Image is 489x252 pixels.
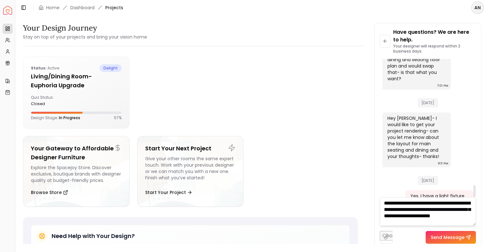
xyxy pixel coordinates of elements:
div: closed [31,101,74,106]
p: Have questions? We are here to help. [393,28,476,44]
p: Design Stage: [31,115,80,120]
p: 57 % [114,115,122,120]
h5: Need Help with Your Design? [52,232,135,241]
button: Start Your Project [145,186,192,199]
p: Your designer will respond within 2 business days. [393,44,476,54]
h5: Your Gateway to Affordable Designer Furniture [31,144,122,162]
a: Start Your Next ProjectGive your other rooms the same expert touch. Work with your previous desig... [137,136,244,207]
button: AN [471,1,484,14]
span: In Progress [59,115,80,120]
span: Projects [105,4,123,11]
div: Give your other rooms the same expert touch. Work with your previous designer or we can match you... [145,155,236,184]
h3: Your Design Journey [23,23,147,33]
div: Yes, I have a light fixture for a dining area right behind the island [410,193,467,212]
button: Browse Store [31,186,68,199]
a: Dashboard [70,4,95,11]
small: Stay on top of your projects and bring your vision home [23,34,147,40]
b: Status: [31,65,46,71]
nav: breadcrumb [39,4,123,11]
button: Send Message [426,231,476,244]
p: active [31,64,59,72]
span: delight [100,64,122,72]
div: 9:11 PM [438,160,448,167]
div: 7:01 PM [437,83,448,89]
div: Hey [PERSON_NAME]- I would like to get your project rendering- can you let me know about the layo... [387,115,444,160]
img: Spacejoy Logo [3,6,12,15]
a: Home [46,4,60,11]
span: [DATE] [418,98,438,107]
div: Quiz Status: [31,95,74,106]
h5: Living/Dining Room- Euphoria Upgrade [31,72,122,90]
span: AN [472,2,483,13]
span: [DATE] [418,176,438,185]
a: Your Gateway to Affordable Designer FurnitureExplore the Spacejoy Store. Discover exclusive, bout... [23,136,130,207]
h5: Start Your Next Project [145,144,236,153]
a: Spacejoy [3,6,12,15]
div: Explore the Spacejoy Store. Discover exclusive, boutique brands with designer quality at budget-f... [31,164,122,184]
